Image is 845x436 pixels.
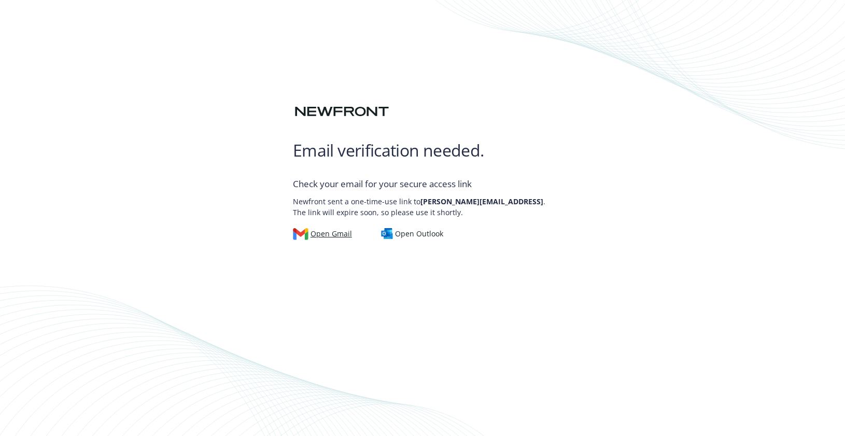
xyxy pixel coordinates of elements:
[381,228,393,240] img: outlook-logo.svg
[381,228,444,240] div: Open Outlook
[420,196,543,206] b: [PERSON_NAME][EMAIL_ADDRESS]
[293,140,552,161] h1: Email verification needed.
[293,228,308,240] img: gmail-logo.svg
[293,103,391,121] img: Newfront logo
[293,191,552,218] p: Newfront sent a one-time-use link to . The link will expire soon, so please use it shortly.
[293,228,352,240] div: Open Gmail
[293,228,360,240] a: Open Gmail
[293,177,552,191] div: Check your email for your secure access link
[381,228,452,240] a: Open Outlook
